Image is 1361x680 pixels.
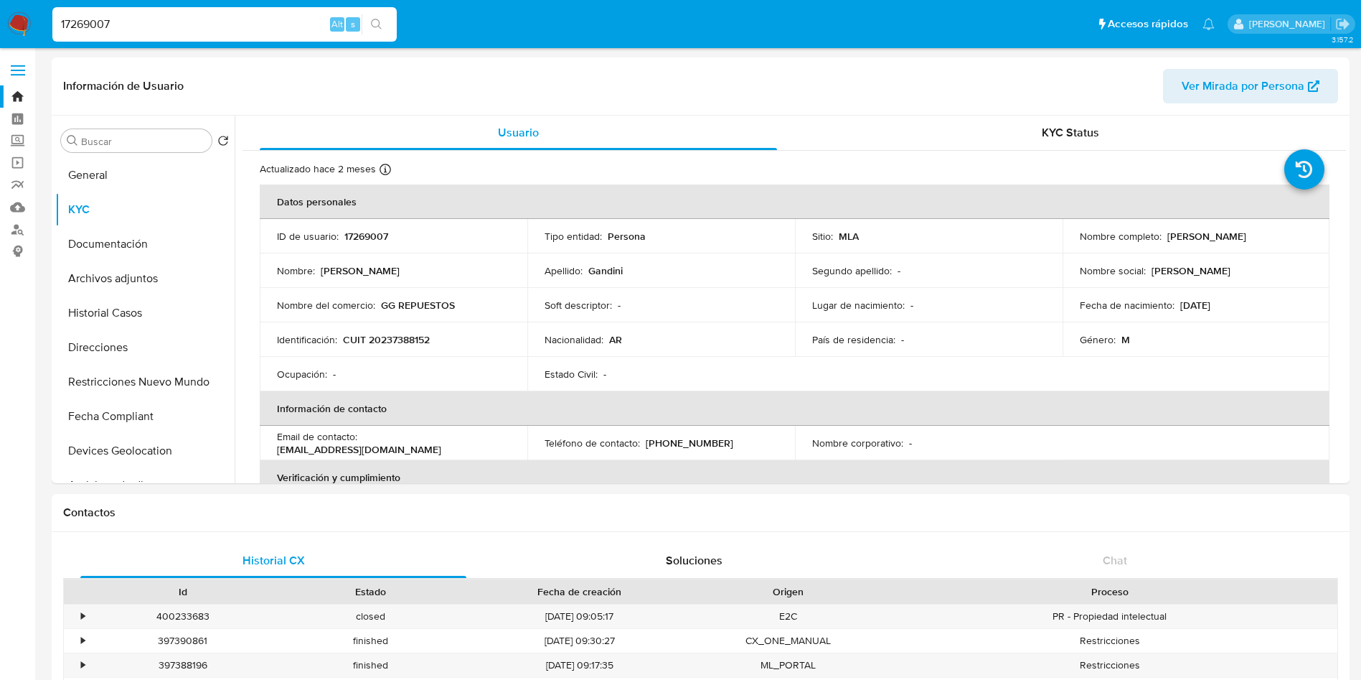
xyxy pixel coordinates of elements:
button: Historial Casos [55,296,235,330]
p: Nombre completo : [1080,230,1162,243]
button: Anticipos de dinero [55,468,235,503]
p: Fecha de nacimiento : [1080,299,1174,312]
p: Género : [1080,333,1116,346]
p: Nombre social : [1080,264,1146,277]
a: Notificaciones [1202,18,1215,30]
div: ML_PORTAL [694,653,882,677]
p: [DATE] [1180,299,1210,312]
div: Restricciones [882,629,1337,653]
p: MLA [839,230,859,243]
span: Ver Mirada por Persona [1182,69,1304,103]
button: Restricciones Nuevo Mundo [55,365,235,399]
p: CUIT 20237388152 [343,333,430,346]
th: Datos personales [260,185,1329,219]
button: Ver Mirada por Persona [1163,69,1338,103]
button: Archivos adjuntos [55,261,235,296]
span: Chat [1103,552,1127,569]
p: [PERSON_NAME] [1167,230,1246,243]
p: Nombre : [277,264,315,277]
div: Restricciones [882,653,1337,677]
p: Sitio : [812,230,833,243]
th: Información de contacto [260,391,1329,426]
button: Direcciones [55,330,235,365]
p: Nombre del comercio : [277,299,375,312]
p: - [898,264,900,277]
p: Persona [608,230,646,243]
div: CX_ONE_MANUAL [694,629,882,653]
div: Id [99,584,267,599]
div: E2C [694,605,882,628]
div: 400233683 [89,605,277,628]
span: Historial CX [242,552,305,569]
div: finished [277,629,465,653]
button: Buscar [67,135,78,146]
span: KYC Status [1042,124,1099,141]
div: Origen [705,584,872,599]
p: Tipo entidad : [545,230,602,243]
p: Soft descriptor : [545,299,612,312]
div: • [81,610,85,623]
button: KYC [55,192,235,227]
p: Apellido : [545,264,583,277]
div: 397390861 [89,629,277,653]
p: 17269007 [344,230,388,243]
p: M [1121,333,1130,346]
button: search-icon [362,14,391,34]
p: Identificación : [277,333,337,346]
button: Devices Geolocation [55,434,235,468]
span: Alt [331,17,343,31]
div: Fecha de creación [475,584,684,599]
span: Soluciones [666,552,722,569]
p: - [603,368,606,381]
p: Nombre corporativo : [812,437,903,450]
div: PR - Propiedad intelectual [882,605,1337,628]
div: [DATE] 09:17:35 [465,653,694,677]
div: • [81,634,85,648]
p: Lugar de nacimiento : [812,299,905,312]
p: [EMAIL_ADDRESS][DOMAIN_NAME] [277,443,441,456]
p: Email de contacto : [277,430,357,443]
div: 397388196 [89,653,277,677]
div: [DATE] 09:30:27 [465,629,694,653]
button: Volver al orden por defecto [217,135,229,151]
p: AR [609,333,622,346]
p: Actualizado hace 2 meses [260,162,376,176]
div: finished [277,653,465,677]
th: Verificación y cumplimiento [260,460,1329,495]
p: GG REPUESTOS [381,299,455,312]
span: Usuario [498,124,539,141]
div: Estado [287,584,455,599]
p: - [909,437,912,450]
p: Nacionalidad : [545,333,603,346]
button: Fecha Compliant [55,399,235,434]
p: Segundo apellido : [812,264,892,277]
div: closed [277,605,465,628]
div: Proceso [893,584,1327,599]
a: Salir [1335,17,1350,32]
div: • [81,658,85,672]
p: mariaeugenia.sanchez@mercadolibre.com [1249,17,1330,31]
p: Gandini [588,264,623,277]
p: - [333,368,336,381]
p: País de residencia : [812,333,895,346]
input: Buscar [81,135,206,148]
p: Ocupación : [277,368,327,381]
p: ID de usuario : [277,230,339,243]
span: s [351,17,355,31]
p: - [910,299,913,312]
p: [PERSON_NAME] [321,264,400,277]
p: Teléfono de contacto : [545,437,640,450]
h1: Información de Usuario [63,79,184,93]
p: - [901,333,904,346]
span: Accesos rápidos [1108,17,1188,32]
h1: Contactos [63,506,1338,520]
p: [PHONE_NUMBER] [646,437,733,450]
button: Documentación [55,227,235,261]
p: Estado Civil : [545,368,598,381]
div: [DATE] 09:05:17 [465,605,694,628]
p: - [618,299,621,312]
button: General [55,158,235,192]
input: Buscar usuario o caso... [52,15,397,34]
p: [PERSON_NAME] [1152,264,1230,277]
